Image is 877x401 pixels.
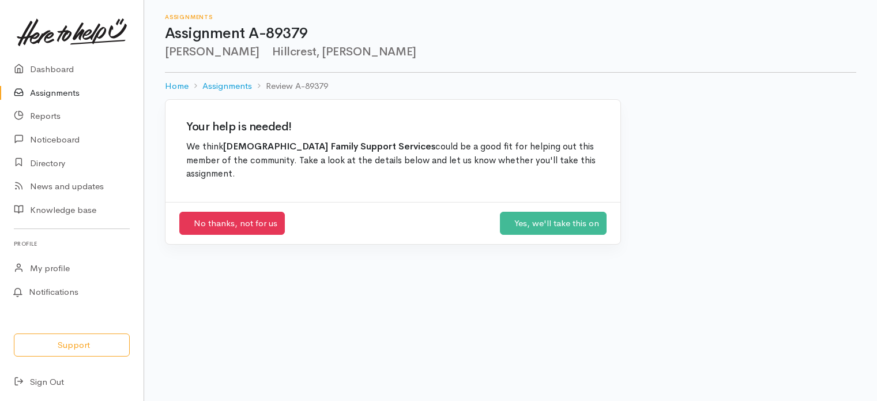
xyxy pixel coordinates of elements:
span: Loading... [745,282,747,282]
a: Assignments [202,80,252,93]
span: Hillcrest, [PERSON_NAME] [266,44,416,59]
nav: breadcrumb [165,73,856,100]
a: Home [165,80,189,93]
p: We think could be a good fit for helping out this member of the community. Take a look at the det... [186,140,600,181]
li: Review A-89379 [252,80,328,93]
b: [DEMOGRAPHIC_DATA] Family Support Services [223,141,435,152]
h6: Profile [14,236,130,252]
span: Loading... [393,374,394,374]
h1: Assignment A-89379 [165,25,856,42]
button: Support [14,333,130,357]
a: No thanks, not for us [179,212,285,235]
h2: Your help is needed! [186,121,600,133]
span: Loading... [393,328,394,328]
h6: Assignments [165,14,856,20]
h2: [PERSON_NAME] [165,46,856,58]
a: Yes, we'll take this on [500,212,607,235]
span: Loading... [393,282,394,282]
